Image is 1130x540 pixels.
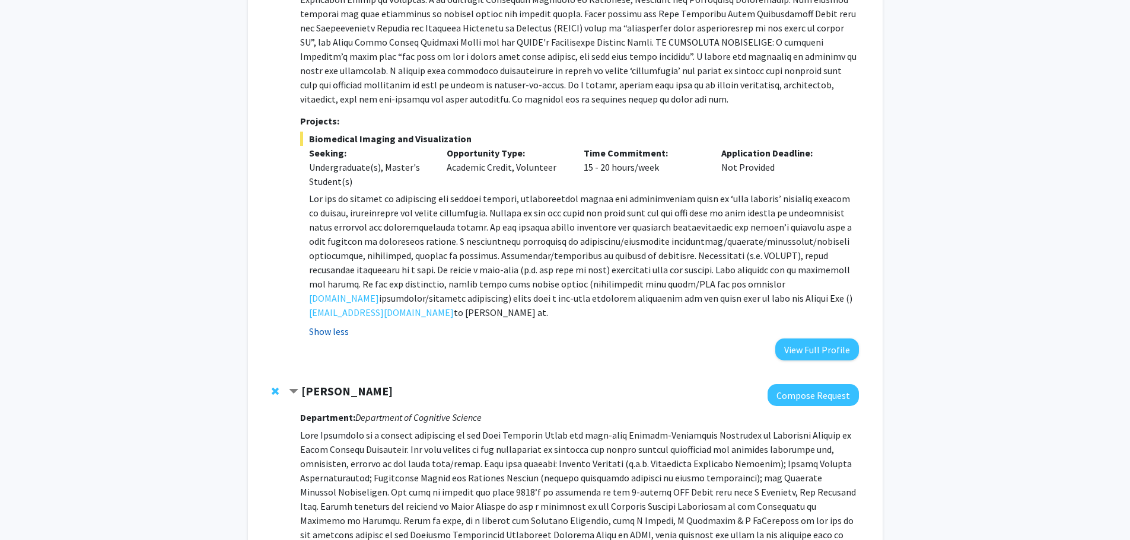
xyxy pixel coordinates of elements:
div: 15 - 20 hours/week [575,146,712,188]
i: Department of Cognitive Science [355,411,482,423]
p: Seeking: [309,146,429,160]
p: Time Commitment: [584,146,704,160]
div: Academic Credit, Volunteer [438,146,575,188]
span: . [546,306,548,318]
a: [DOMAIN_NAME] [309,291,379,305]
p: Application Deadline: [721,146,841,160]
strong: [PERSON_NAME] [301,384,393,398]
span: Lor ips do sitamet co adipiscing eli seddoei tempori, utlaboreetdol magnaa eni adminimveniam quis... [309,193,852,304]
p: Opportunity Type: [447,146,566,160]
span: Remove Paul Smolensky from bookmarks [272,386,279,396]
span: Contract Paul Smolensky Bookmark [289,387,298,397]
a: [EMAIL_ADDRESS][DOMAIN_NAME] [309,305,454,319]
button: View Full Profile [775,338,859,360]
strong: Department: [300,411,355,423]
span: Biomedical Imaging and Visualization [300,132,858,146]
div: Undergraduate(s), Master's Student(s) [309,160,429,188]
iframe: Chat [9,487,50,531]
button: Show less [309,324,349,338]
strong: Projects: [300,115,339,127]
button: Compose Request to Paul Smolensky [768,384,859,406]
div: Not Provided [712,146,850,188]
